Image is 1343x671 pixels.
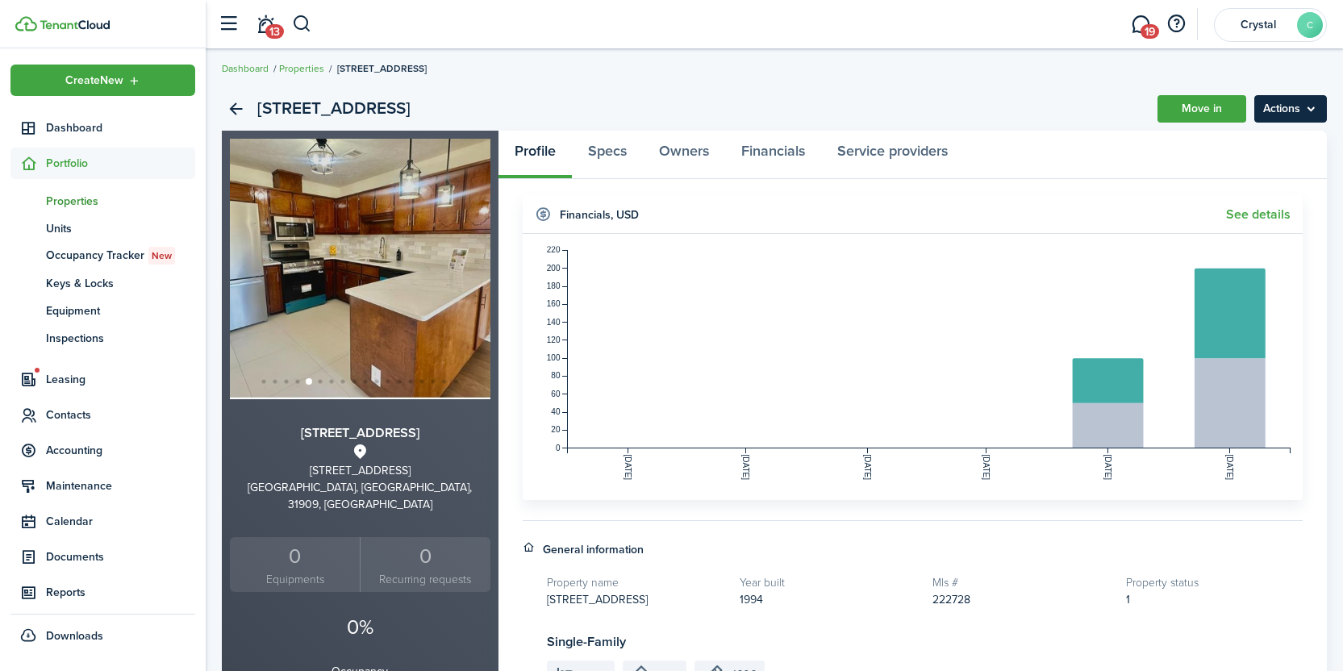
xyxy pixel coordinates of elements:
span: Create New [65,75,123,86]
button: Search [292,10,312,38]
tspan: 120 [546,335,560,344]
span: Inspections [46,330,195,347]
tspan: 20 [551,425,561,434]
a: Properties [10,187,195,215]
a: Inspections [10,324,195,352]
menu-btn: Actions [1254,95,1327,123]
tspan: 100 [546,353,560,362]
tspan: 80 [551,372,561,381]
a: 0 Recurring requests [360,537,490,593]
tspan: 40 [551,407,561,416]
h3: Single-Family [547,632,1303,652]
span: Contacts [46,406,195,423]
h5: Property status [1126,574,1303,591]
tspan: [DATE] [863,455,872,481]
span: Documents [46,548,195,565]
a: Units [10,215,195,242]
span: Units [46,220,195,237]
img: TenantCloud [40,20,110,30]
div: 0 [365,541,486,572]
h5: Mls # [932,574,1109,591]
tspan: [DATE] [1225,455,1234,481]
small: Equipments [234,571,356,588]
a: Occupancy TrackerNew [10,242,195,269]
small: Recurring requests [365,571,486,588]
a: Owners [643,131,725,179]
span: Crystal [1226,19,1291,31]
span: 19 [1141,24,1159,39]
tspan: 200 [546,264,560,273]
button: Open resource center [1162,10,1190,38]
a: Financials [725,131,821,179]
img: TenantCloud [15,16,37,31]
avatar-text: C [1297,12,1323,38]
span: Occupancy Tracker [46,247,195,265]
a: Back [222,95,249,123]
span: Portfolio [46,155,195,172]
tspan: 220 [546,246,560,255]
span: Downloads [46,627,103,644]
span: 1994 [740,591,763,608]
div: [STREET_ADDRESS] [230,462,490,479]
button: Open menu [10,65,195,96]
span: Maintenance [46,477,195,494]
a: See details [1226,207,1291,222]
a: Dashboard [222,61,269,76]
img: Property image 3 [230,139,490,399]
h3: [STREET_ADDRESS] [230,423,490,444]
div: [GEOGRAPHIC_DATA], [GEOGRAPHIC_DATA], 31909, [GEOGRAPHIC_DATA] [230,479,490,513]
tspan: 160 [546,299,560,308]
h5: Property name [547,574,724,591]
span: 222728 [932,591,970,608]
span: 1 [1126,591,1130,608]
tspan: 60 [551,390,561,398]
a: Move in [1157,95,1246,123]
tspan: 180 [546,281,560,290]
h2: [STREET_ADDRESS] [257,95,411,123]
span: Equipment [46,302,195,319]
a: Reports [10,577,195,608]
a: Specs [572,131,643,179]
h5: Year built [740,574,916,591]
p: 0% [230,612,490,643]
button: Open sidebar [213,9,244,40]
span: Accounting [46,442,195,459]
tspan: 140 [546,318,560,327]
h4: General information [543,541,644,558]
span: [STREET_ADDRESS] [337,61,427,76]
span: Properties [46,193,195,210]
button: Open menu [1254,95,1327,123]
a: 0Equipments [230,537,360,593]
span: Calendar [46,513,195,530]
tspan: [DATE] [1103,455,1112,481]
a: Properties [279,61,324,76]
span: Reports [46,584,195,601]
a: Messaging [1125,4,1156,45]
div: 0 [234,541,356,572]
span: 13 [265,24,284,39]
tspan: [DATE] [981,455,990,481]
a: Equipment [10,297,195,324]
span: Dashboard [46,119,195,136]
a: Keys & Locks [10,269,195,297]
a: Service providers [821,131,964,179]
span: Keys & Locks [46,275,195,292]
span: New [152,248,172,263]
tspan: 0 [555,444,560,452]
h4: Financials , USD [560,206,639,223]
a: Dashboard [10,112,195,144]
tspan: [DATE] [623,455,632,481]
tspan: [DATE] [741,455,750,481]
span: [STREET_ADDRESS] [547,591,648,608]
a: Notifications [250,4,281,45]
span: Leasing [46,371,195,388]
